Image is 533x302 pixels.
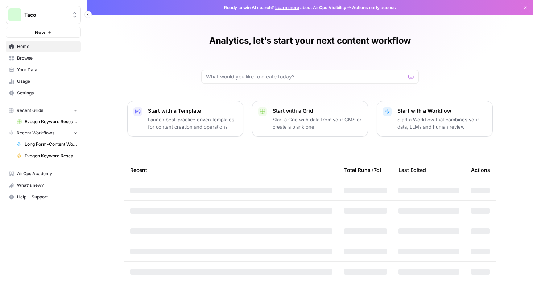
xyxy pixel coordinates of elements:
button: Workspace: Taco [6,6,81,24]
span: Taco [24,11,68,19]
div: Actions [471,160,490,180]
a: AirOps Academy [6,168,81,180]
div: Recent [130,160,332,180]
a: Evogen Keyword Research Agent [13,150,81,162]
a: Learn more [275,5,299,10]
p: Start with a Workflow [397,107,487,114]
span: Browse [17,55,78,61]
p: Start a Grid with data from your CMS or create a blank one [273,116,362,130]
button: Recent Grids [6,105,81,116]
span: Long Form-Content Worflow [25,141,78,148]
h1: Analytics, let's start your next content workflow [209,35,411,47]
p: Start with a Template [148,107,237,114]
button: Start with a TemplateLaunch best-practice driven templates for content creation and operations [127,101,243,137]
span: Usage [17,78,78,85]
span: Actions early access [352,4,396,11]
span: Home [17,43,78,50]
p: Start with a Grid [273,107,362,114]
span: Settings [17,90,78,96]
a: Usage [6,76,81,87]
a: Home [6,41,81,52]
span: New [35,29,45,36]
a: Long Form-Content Worflow [13,138,81,150]
span: AirOps Academy [17,170,78,177]
p: Start a Workflow that combines your data, LLMs and human review [397,116,487,130]
div: Total Runs (7d) [344,160,381,180]
span: Recent Workflows [17,130,54,136]
a: Your Data [6,64,81,76]
div: Last Edited [398,160,426,180]
button: What's new? [6,180,81,191]
span: Evogen Keyword Research Agent [25,153,78,159]
button: Recent Workflows [6,128,81,138]
span: Help + Support [17,194,78,200]
span: Ready to win AI search? about AirOps Visibility [224,4,346,11]
a: Settings [6,87,81,99]
span: Evogen Keyword Research Agent Grid [25,118,78,125]
span: Your Data [17,67,78,73]
button: Start with a WorkflowStart a Workflow that combines your data, LLMs and human review [377,101,493,137]
a: Evogen Keyword Research Agent Grid [13,116,81,128]
input: What would you like to create today? [206,73,405,80]
span: Recent Grids [17,107,43,114]
button: New [6,27,81,38]
button: Help + Support [6,191,81,203]
span: T [13,11,17,19]
a: Browse [6,52,81,64]
button: Start with a GridStart a Grid with data from your CMS or create a blank one [252,101,368,137]
div: What's new? [6,180,80,191]
p: Launch best-practice driven templates for content creation and operations [148,116,237,130]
